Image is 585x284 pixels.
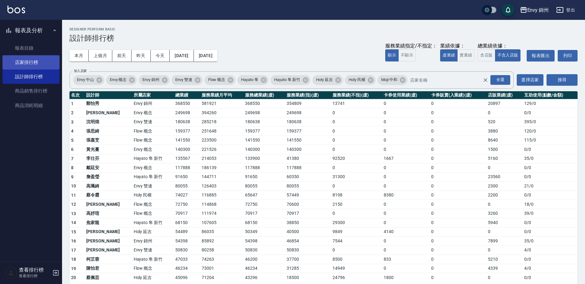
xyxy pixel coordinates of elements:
[132,264,174,273] td: Flow 概念
[200,172,243,182] td: 144711
[194,50,217,61] button: [DATE]
[331,136,382,145] td: 0
[132,218,174,228] td: Hayato 隼 新竹
[5,267,17,279] img: Person
[285,99,331,108] td: 354809
[382,127,430,136] td: 0
[523,227,578,237] td: 0 / 0
[382,237,430,246] td: 0
[85,145,132,154] td: 黃光蔓
[486,108,522,118] td: 0
[285,145,331,154] td: 140300
[440,43,475,49] div: 業績依據：
[200,264,243,273] td: 73001
[132,108,174,118] td: Envy 概念
[132,246,174,255] td: Envy 雙連
[174,136,200,145] td: 141550
[430,227,487,237] td: 0
[71,147,74,152] span: 6
[19,267,51,273] h5: 查看排行榜
[554,4,578,16] button: 登出
[430,218,487,228] td: 0
[132,127,174,136] td: Flow 概念
[489,74,511,86] button: Open
[243,191,285,200] td: 65647
[85,237,132,246] td: [PERSON_NAME]
[486,227,522,237] td: 0
[174,182,200,191] td: 80055
[523,191,578,200] td: 0 / 0
[243,255,285,264] td: 46200
[243,209,285,218] td: 70917
[73,75,104,85] div: Envy 中山
[85,227,132,237] td: [PERSON_NAME]
[430,117,487,127] td: 0
[132,163,174,173] td: Envy 概念
[71,257,76,262] span: 18
[382,200,430,209] td: 0
[69,91,85,99] th: 名次
[486,117,522,127] td: 520
[486,246,522,255] td: 0
[174,145,200,154] td: 140300
[517,4,552,16] button: Envy 錦州
[430,237,487,246] td: 0
[382,108,430,118] td: 0
[200,108,243,118] td: 394260
[285,191,331,200] td: 57449
[331,172,382,182] td: 31300
[331,264,382,273] td: 14949
[132,99,174,108] td: Envy 錦州
[132,117,174,127] td: Envy 雙連
[382,163,430,173] td: 0
[382,209,430,218] td: 0
[204,77,229,83] span: Flow 概念
[174,227,200,237] td: 54489
[74,69,87,73] label: 加入店家
[200,127,243,136] td: 251648
[132,172,174,182] td: Hayato 隼 新竹
[200,255,243,264] td: 74263
[132,145,174,154] td: Envy 概念
[430,246,487,255] td: 0
[523,246,578,255] td: 4 / 0
[71,238,76,243] span: 16
[285,163,331,173] td: 117888
[430,209,487,218] td: 0
[486,218,522,228] td: 5940
[85,218,132,228] td: 焦家龍
[200,191,243,200] td: 116885
[385,49,399,61] button: 顯示
[331,255,382,264] td: 8500
[243,200,285,209] td: 72750
[382,246,430,255] td: 0
[174,246,200,255] td: 50830
[523,172,578,182] td: 0 / 0
[331,237,382,246] td: 7544
[523,154,578,163] td: 35 / 0
[174,127,200,136] td: 159377
[502,4,514,16] button: save
[174,91,200,99] th: 總業績
[243,227,285,237] td: 50349
[486,136,522,145] td: 8640
[85,246,132,255] td: [PERSON_NAME]
[204,75,236,85] div: Flow 概念
[331,108,382,118] td: 0
[174,209,200,218] td: 70917
[243,237,285,246] td: 54398
[243,145,285,154] td: 140300
[243,163,285,173] td: 117888
[285,246,331,255] td: 50830
[2,70,60,84] a: 設計師排行榜
[85,255,132,264] td: 柯芷蓉
[382,136,430,145] td: 0
[200,163,243,173] td: 186139
[237,77,262,83] span: Hayato 隼
[69,34,578,43] h3: 設計師排行榜
[132,255,174,264] td: Hayato 隼 新竹
[2,41,60,55] a: 報表目錄
[523,108,578,118] td: 0 / 0
[523,255,578,264] td: 0 / 0
[331,246,382,255] td: 0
